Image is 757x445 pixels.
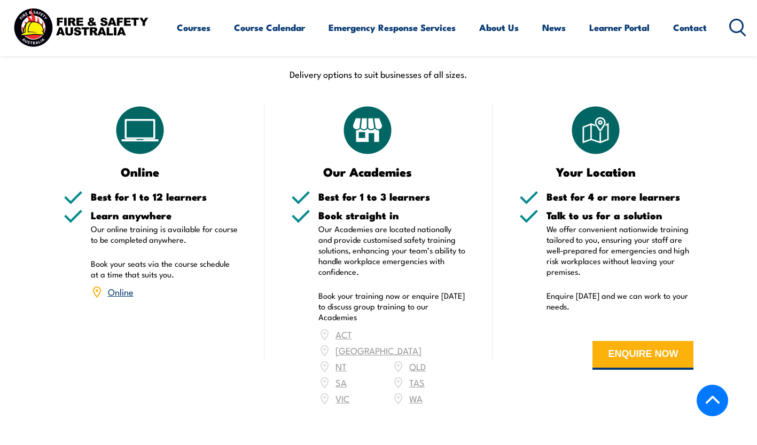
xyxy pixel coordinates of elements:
[547,192,694,202] h5: Best for 4 or more learners
[547,290,694,312] p: Enquire [DATE] and we can work to your needs.
[37,68,721,80] p: Delivery options to suit businesses of all sizes.
[91,258,238,280] p: Book your seats via the course schedule at a time that suits you.
[519,165,673,178] h3: Your Location
[329,13,456,42] a: Emergency Response Services
[547,224,694,277] p: We offer convenient nationwide training tailored to you, ensuring your staff are well-prepared fo...
[318,224,466,277] p: Our Academies are located nationally and provide customised safety training solutions, enhancing ...
[673,13,707,42] a: Contact
[547,210,694,220] h5: Talk to us for a solution
[479,13,519,42] a: About Us
[177,13,210,42] a: Courses
[91,192,238,202] h5: Best for 1 to 12 learners
[542,13,566,42] a: News
[91,224,238,245] p: Our online training is available for course to be completed anywhere.
[589,13,650,42] a: Learner Portal
[318,210,466,220] h5: Book straight in
[592,341,693,370] button: ENQUIRE NOW
[234,13,305,42] a: Course Calendar
[108,285,134,298] a: Online
[318,192,466,202] h5: Best for 1 to 3 learners
[91,210,238,220] h5: Learn anywhere
[291,165,444,178] h3: Our Academies
[64,165,217,178] h3: Online
[318,290,466,322] p: Book your training now or enquire [DATE] to discuss group training to our Academies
